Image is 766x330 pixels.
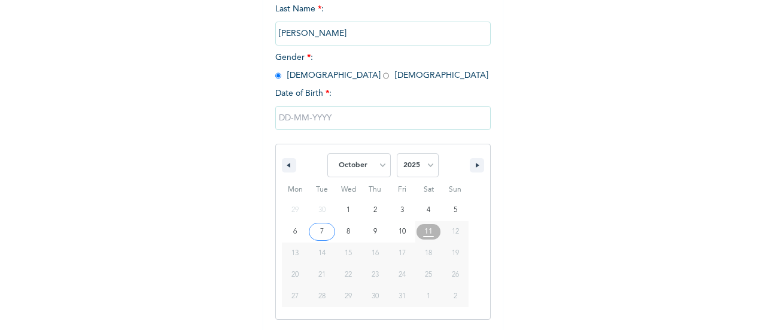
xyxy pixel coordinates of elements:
[452,264,459,286] span: 26
[335,264,362,286] button: 22
[388,286,415,307] button: 31
[362,264,389,286] button: 23
[452,221,459,243] span: 12
[346,199,350,221] span: 1
[454,199,457,221] span: 5
[309,243,336,264] button: 14
[282,180,309,199] span: Mon
[388,199,415,221] button: 3
[424,221,433,243] span: 11
[415,264,442,286] button: 25
[442,221,469,243] button: 12
[373,221,377,243] span: 9
[309,264,336,286] button: 21
[399,264,406,286] span: 24
[346,221,350,243] span: 8
[335,221,362,243] button: 8
[320,221,324,243] span: 7
[335,180,362,199] span: Wed
[275,53,488,80] span: Gender : [DEMOGRAPHIC_DATA] [DEMOGRAPHIC_DATA]
[362,221,389,243] button: 9
[282,286,309,307] button: 27
[318,243,326,264] span: 14
[399,221,406,243] span: 10
[282,264,309,286] button: 20
[415,243,442,264] button: 18
[282,243,309,264] button: 13
[452,243,459,264] span: 19
[362,180,389,199] span: Thu
[282,221,309,243] button: 6
[388,221,415,243] button: 10
[345,264,352,286] span: 22
[309,286,336,307] button: 28
[309,180,336,199] span: Tue
[275,87,332,100] span: Date of Birth :
[362,286,389,307] button: 30
[335,286,362,307] button: 29
[415,199,442,221] button: 4
[293,221,297,243] span: 6
[399,243,406,264] span: 17
[442,264,469,286] button: 26
[442,180,469,199] span: Sun
[362,243,389,264] button: 16
[309,221,336,243] button: 7
[388,264,415,286] button: 24
[362,199,389,221] button: 2
[399,286,406,307] span: 31
[345,243,352,264] span: 15
[372,264,379,286] span: 23
[335,199,362,221] button: 1
[373,199,377,221] span: 2
[425,243,432,264] span: 18
[442,243,469,264] button: 19
[372,243,379,264] span: 16
[291,243,299,264] span: 13
[425,264,432,286] span: 25
[291,286,299,307] span: 27
[388,243,415,264] button: 17
[318,264,326,286] span: 21
[427,199,430,221] span: 4
[372,286,379,307] span: 30
[275,5,491,38] span: Last Name :
[318,286,326,307] span: 28
[400,199,404,221] span: 3
[335,243,362,264] button: 15
[415,180,442,199] span: Sat
[345,286,352,307] span: 29
[291,264,299,286] span: 20
[415,221,442,243] button: 11
[442,199,469,221] button: 5
[275,106,491,130] input: DD-MM-YYYY
[388,180,415,199] span: Fri
[275,22,491,46] input: Enter your last name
